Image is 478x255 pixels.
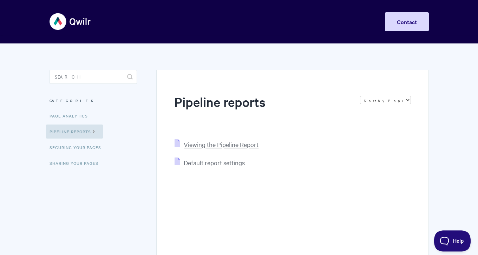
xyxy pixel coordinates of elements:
h1: Pipeline reports [174,93,353,123]
a: Default report settings [175,159,245,167]
span: Viewing the Pipeline Report [184,140,258,148]
a: Page Analytics [50,109,93,123]
iframe: Toggle Customer Support [434,230,471,251]
img: Qwilr Help Center [50,8,91,35]
input: Search [50,70,137,84]
a: Viewing the Pipeline Report [175,140,258,148]
a: Sharing Your Pages [50,156,104,170]
a: Pipeline reports [46,125,103,139]
a: Securing Your Pages [50,140,106,154]
select: Page reloads on selection [360,96,411,104]
a: Contact [385,12,429,31]
span: Default report settings [184,159,245,167]
h3: Categories [50,94,137,107]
